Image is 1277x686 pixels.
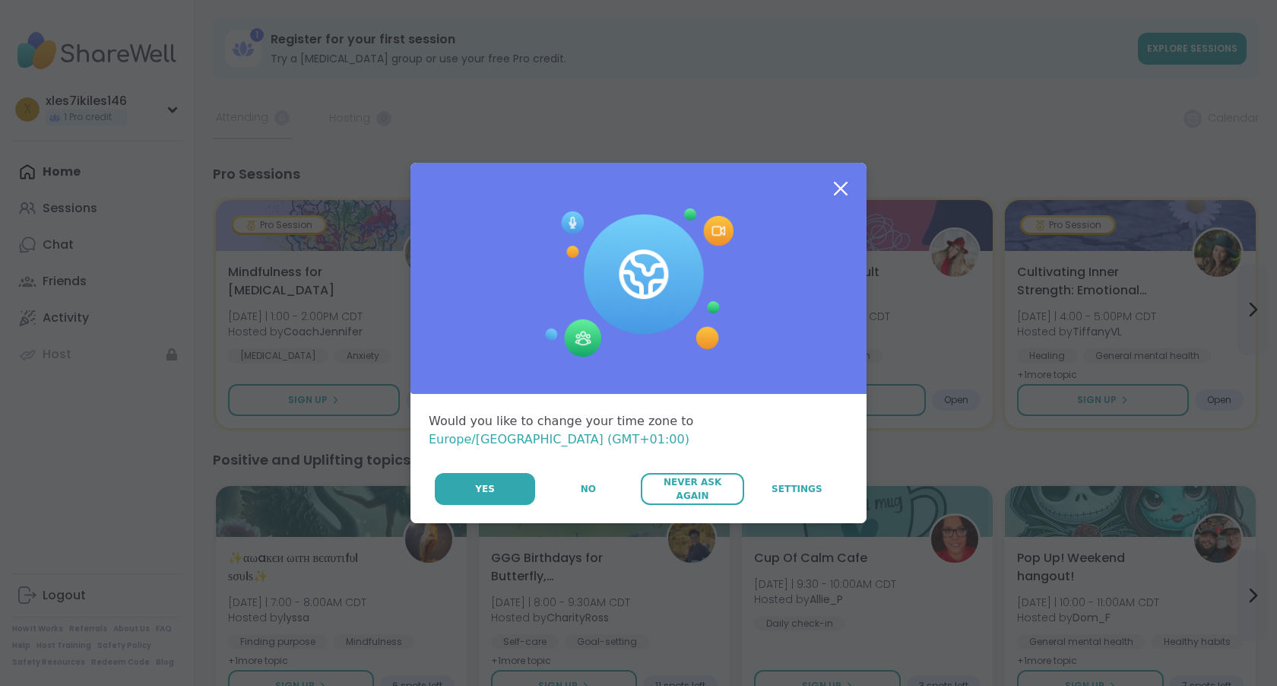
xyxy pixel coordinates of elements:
span: Settings [772,482,822,496]
button: No [537,473,639,505]
div: Would you like to change your time zone to [429,412,848,449]
button: Never Ask Again [641,473,743,505]
span: Never Ask Again [648,475,736,503]
button: Yes [435,473,535,505]
img: Session Experience [543,208,734,357]
span: No [581,482,596,496]
span: Yes [475,482,495,496]
a: Settings [746,473,848,505]
span: Europe/[GEOGRAPHIC_DATA] (GMT+01:00) [429,432,689,446]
